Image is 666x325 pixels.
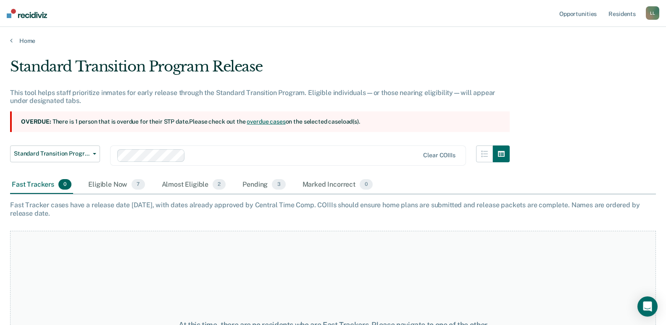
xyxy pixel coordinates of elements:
[10,58,510,82] div: Standard Transition Program Release
[272,179,285,190] span: 3
[14,150,90,157] span: Standard Transition Program Release
[10,201,656,217] div: Fast Tracker cases have a release date [DATE], with dates already approved by Central Time Comp. ...
[10,176,73,194] div: Fast Trackers0
[301,176,375,194] div: Marked Incorrect0
[132,179,145,190] span: 7
[10,145,100,162] button: Standard Transition Program Release
[58,179,71,190] span: 0
[646,6,659,20] div: L L
[10,111,510,132] section: There is 1 person that is overdue for their STP date. Please check out the on the selected caselo...
[241,176,287,194] div: Pending3
[10,37,656,45] a: Home
[10,89,510,105] div: This tool helps staff prioritize inmates for early release through the Standard Transition Progra...
[247,118,285,125] a: overdue cases
[637,296,658,317] div: Open Intercom Messenger
[21,118,51,125] strong: Overdue:
[423,152,455,159] div: Clear COIIIs
[87,176,146,194] div: Eligible Now7
[160,176,228,194] div: Almost Eligible2
[646,6,659,20] button: LL
[360,179,373,190] span: 0
[7,9,47,18] img: Recidiviz
[213,179,226,190] span: 2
